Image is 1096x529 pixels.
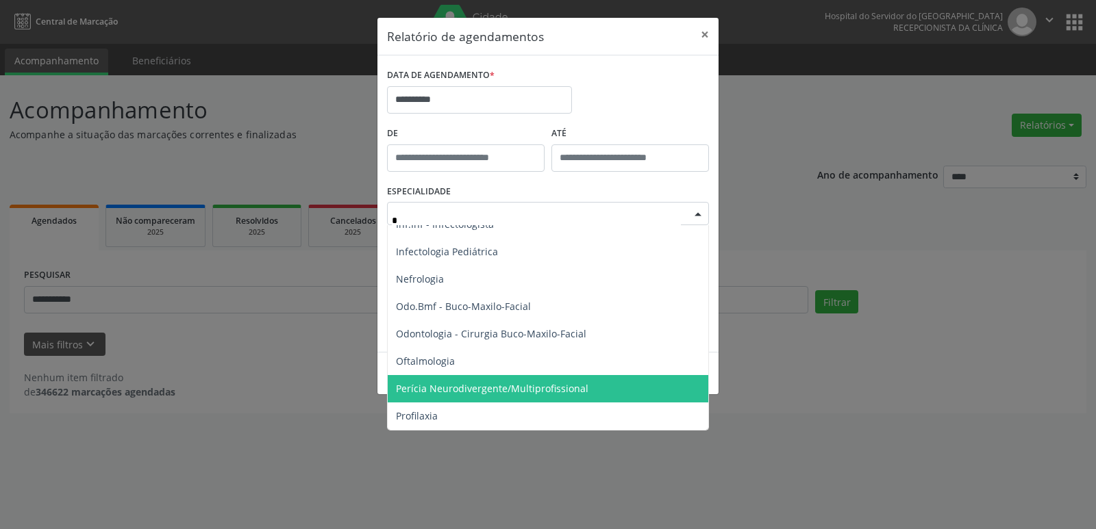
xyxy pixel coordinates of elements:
span: Nefrologia [396,272,444,285]
label: De [387,123,545,144]
button: Close [691,18,719,51]
span: Perícia Neurodivergente/Multiprofissional [396,382,588,395]
label: ESPECIALIDADE [387,181,451,203]
label: ATÉ [551,123,709,144]
span: Infectologia Pediátrica [396,245,498,258]
span: Odontologia - Cirurgia Buco-Maxilo-Facial [396,327,586,340]
label: DATA DE AGENDAMENTO [387,65,495,86]
span: Oftalmologia [396,354,455,367]
span: Profilaxia [396,409,438,422]
span: Odo.Bmf - Buco-Maxilo-Facial [396,300,531,313]
h5: Relatório de agendamentos [387,27,544,45]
